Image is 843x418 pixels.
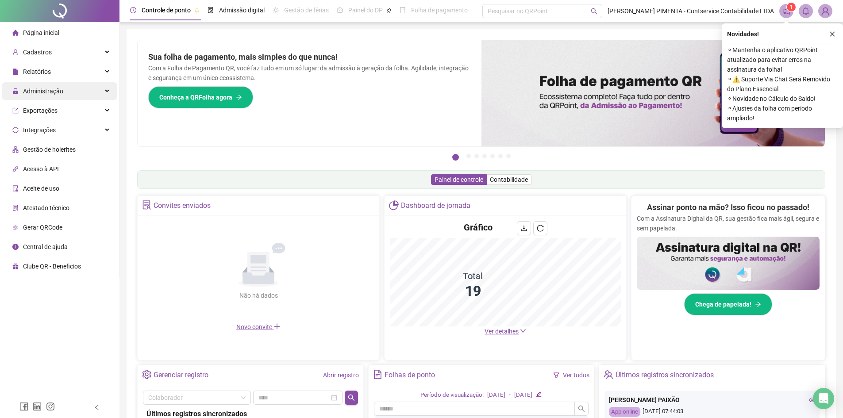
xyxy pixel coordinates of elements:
span: solution [12,205,19,211]
span: Painel do DP [348,7,383,14]
span: search [348,394,355,401]
span: file-text [373,370,382,379]
a: Ver todos [563,372,589,379]
span: home [12,30,19,36]
div: Open Intercom Messenger [813,388,834,409]
span: pushpin [386,8,392,13]
span: Página inicial [23,29,59,36]
span: Atestado técnico [23,204,69,211]
span: export [12,107,19,114]
img: banner%2F8d14a306-6205-4263-8e5b-06e9a85ad873.png [481,40,825,146]
span: gift [12,263,19,269]
div: [PERSON_NAME] PAIXÃO [609,395,815,405]
img: banner%2F02c71560-61a6-44d4-94b9-c8ab97240462.png [637,237,820,290]
span: Acesso à API [23,165,59,173]
span: arrow-right [755,301,761,307]
div: - [509,391,511,400]
p: Com a Assinatura Digital da QR, sua gestão fica mais ágil, segura e sem papelada. [637,214,820,233]
span: pie-chart [389,200,398,210]
span: dashboard [337,7,343,13]
span: info-circle [12,244,19,250]
span: Gestão de férias [284,7,329,14]
span: api [12,166,19,172]
button: 2 [466,154,471,158]
span: clock-circle [130,7,136,13]
span: down [520,328,526,334]
h2: Sua folha de pagamento, mais simples do que nunca! [148,51,471,63]
span: ⚬ Novidade no Cálculo do Saldo! [727,94,838,104]
span: audit [12,185,19,192]
span: facebook [19,402,28,411]
span: filter [553,372,559,378]
h2: Assinar ponto na mão? Isso ficou no passado! [647,201,809,214]
span: bell [802,7,810,15]
button: 4 [482,154,487,158]
button: 1 [452,154,459,161]
button: 7 [506,154,511,158]
div: Últimos registros sincronizados [616,368,714,383]
span: left [94,404,100,410]
img: 88555 [819,4,832,18]
span: Folha de pagamento [411,7,468,14]
span: Gestão de holerites [23,146,76,153]
button: 5 [490,154,495,158]
span: user-add [12,49,19,55]
div: Período de visualização: [420,391,484,400]
span: team [604,370,613,379]
span: solution [142,200,151,210]
span: Clube QR - Beneficios [23,263,81,270]
span: apartment [12,146,19,153]
span: ⚬ ⚠️ Suporte Via Chat Será Removido do Plano Essencial [727,74,838,94]
div: App online [609,407,640,417]
span: Contabilidade [490,176,528,183]
span: sync [12,127,19,133]
span: download [520,225,527,232]
span: Novo convite [236,323,281,330]
span: file [12,69,19,75]
span: arrow-right [236,94,242,100]
span: Administração [23,88,63,95]
p: Com a Folha de Pagamento QR, você faz tudo em um só lugar: da admissão à geração da folha. Agilid... [148,63,471,83]
span: eye [809,397,815,403]
span: Controle de ponto [142,7,191,14]
span: sun [273,7,279,13]
span: linkedin [33,402,42,411]
span: Gerar QRCode [23,224,62,231]
span: Aceite de uso [23,185,59,192]
span: file-done [208,7,214,13]
span: 1 [790,4,793,10]
span: ⚬ Mantenha o aplicativo QRPoint atualizado para evitar erros na assinatura da folha! [727,45,838,74]
span: Integrações [23,127,56,134]
span: plus [273,323,281,330]
div: [DATE] 07:44:03 [609,407,815,417]
span: Novidades ! [727,29,759,39]
div: Gerenciar registro [154,368,208,383]
div: [DATE] [514,391,532,400]
span: lock [12,88,19,94]
span: close [829,31,835,37]
sup: 1 [787,3,796,12]
div: Dashboard de jornada [401,198,470,213]
h4: Gráfico [464,221,493,234]
a: Abrir registro [323,372,359,379]
a: Ver detalhes down [485,328,526,335]
span: [PERSON_NAME] PIMENTA - Contservice Contabilidade LTDA [608,6,774,16]
span: Central de ajuda [23,243,68,250]
span: Ver detalhes [485,328,519,335]
span: Cadastros [23,49,52,56]
div: Folhas de ponto [385,368,435,383]
span: Relatórios [23,68,51,75]
div: [DATE] [487,391,505,400]
span: instagram [46,402,55,411]
span: Painel de controle [435,176,483,183]
span: reload [537,225,544,232]
button: 3 [474,154,479,158]
span: book [400,7,406,13]
span: edit [536,391,542,397]
span: search [578,405,585,412]
span: setting [142,370,151,379]
span: ⚬ Ajustes da folha com período ampliado! [727,104,838,123]
button: Conheça a QRFolha agora [148,86,253,108]
span: search [591,8,597,15]
button: 6 [498,154,503,158]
